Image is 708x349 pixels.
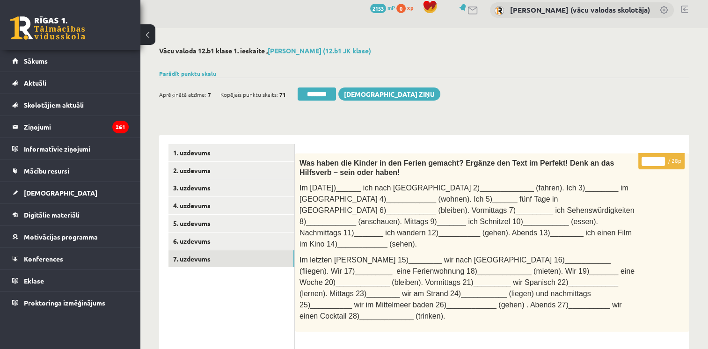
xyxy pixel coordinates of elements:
[168,233,294,250] a: 6. uzdevums
[12,270,129,291] a: Eklase
[24,233,98,241] span: Motivācijas programma
[299,159,614,177] span: Was haben die Kinder in den Ferien gemacht? Ergänze den Text im Perfekt! Denk an das Hilfsverb – ...
[12,94,129,116] a: Skolotājiem aktuāli
[168,250,294,268] a: 7. uzdevums
[338,87,440,101] a: [DEMOGRAPHIC_DATA] ziņu
[168,197,294,214] a: 4. uzdevums
[24,138,129,160] legend: Informatīvie ziņojumi
[12,204,129,225] a: Digitālie materiāli
[12,292,129,313] a: Proktoringa izmēģinājums
[12,248,129,269] a: Konferences
[370,4,386,13] span: 2153
[112,121,129,133] i: 261
[168,215,294,232] a: 5. uzdevums
[12,160,129,182] a: Mācību resursi
[9,9,375,54] body: Bagātinātā teksta redaktors, wiswyg-editor-user-answer-47433914715040
[407,4,413,11] span: xp
[396,4,406,13] span: 0
[9,9,374,19] body: Bagātinātā teksta redaktors, wiswyg-editor-47433939929480-1760547803-437
[299,256,635,320] span: Im letzten [PERSON_NAME] 15)________ wir nach [GEOGRAPHIC_DATA] 16)___________ (fliegen). Wir 17)...
[168,162,294,179] a: 2. uzdevums
[159,47,689,55] h2: Vācu valoda 12.b1 klase 1. ieskaite ,
[299,184,634,248] span: Im [DATE])______ ich nach [GEOGRAPHIC_DATA] 2)_____________ (fahren). Ich 3)________ im [GEOGRAPH...
[510,5,650,15] a: [PERSON_NAME] (vācu valodas skolotāja)
[24,211,80,219] span: Digitālie materiāli
[12,116,129,138] a: Ziņojumi261
[12,50,129,72] a: Sākums
[268,46,371,55] a: [PERSON_NAME] (12.b1 JK klase)
[12,72,129,94] a: Aktuāli
[24,167,69,175] span: Mācību resursi
[159,87,206,102] span: Aprēķinātā atzīme:
[495,6,504,15] img: Inga Volfa (vācu valodas skolotāja)
[24,79,46,87] span: Aktuāli
[24,298,105,307] span: Proktoringa izmēģinājums
[159,70,216,77] a: Parādīt punktu skalu
[168,179,294,196] a: 3. uzdevums
[24,189,97,197] span: [DEMOGRAPHIC_DATA]
[24,276,44,285] span: Eklase
[12,226,129,247] a: Motivācijas programma
[10,16,85,40] a: Rīgas 1. Tālmācības vidusskola
[24,101,84,109] span: Skolotājiem aktuāli
[24,254,63,263] span: Konferences
[24,116,129,138] legend: Ziņojumi
[12,138,129,160] a: Informatīvie ziņojumi
[279,87,286,102] span: 71
[168,144,294,161] a: 1. uzdevums
[24,57,48,65] span: Sākums
[220,87,278,102] span: Kopējais punktu skaits:
[12,182,129,204] a: [DEMOGRAPHIC_DATA]
[387,4,395,11] span: mP
[396,4,418,11] a: 0 xp
[638,153,685,169] p: / 28p
[208,87,211,102] span: 7
[370,4,395,11] a: 2153 mP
